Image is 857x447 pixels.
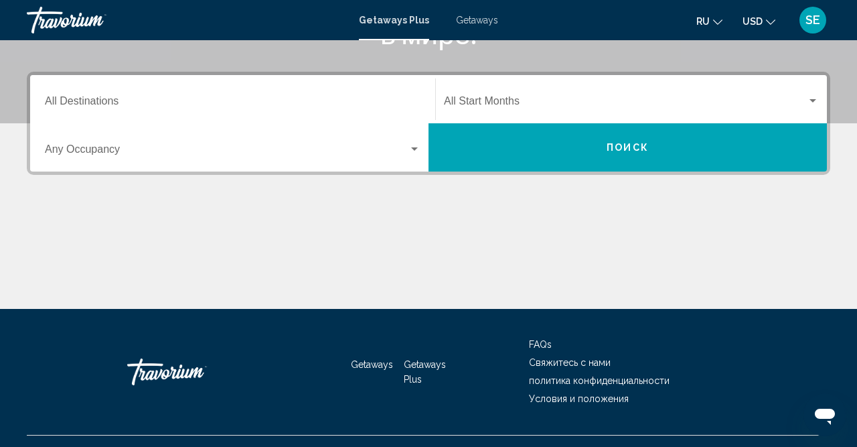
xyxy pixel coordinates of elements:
[404,359,446,385] a: Getaways Plus
[795,6,830,34] button: User Menu
[607,143,649,153] span: Поиск
[743,16,763,27] span: USD
[805,13,820,27] span: SE
[428,123,827,172] button: Поиск
[803,393,846,436] iframe: Schaltfläche zum Öffnen des Messaging-Fensters
[456,15,498,25] a: Getaways
[529,357,611,368] a: Свяжитесь с нами
[27,7,345,34] a: Travorium
[529,393,629,404] a: Условия и положения
[127,352,261,392] a: Travorium
[529,339,552,350] a: FAQs
[743,11,775,31] button: Change currency
[30,75,827,172] div: Search widget
[529,375,670,386] a: политика конфиденциальности
[696,11,722,31] button: Change language
[359,15,429,25] a: Getaways Plus
[351,359,393,370] a: Getaways
[696,16,710,27] span: ru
